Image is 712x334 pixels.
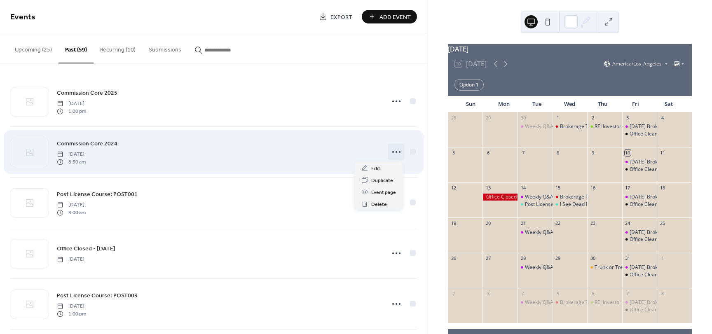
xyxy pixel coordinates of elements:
div: Trunk or Treat: XNW Halloween! [587,264,622,271]
div: I See Dead People - 2 ID CE Credits [560,201,640,208]
span: 8:00 am [57,209,86,216]
span: 1:00 pm [57,107,86,115]
div: 8 [659,290,665,297]
div: 30 [520,114,526,121]
div: 22 [555,220,561,226]
div: Brokerage Team Meeting [560,123,619,130]
div: Tue [520,96,553,112]
a: Commission Core 2025 [57,88,117,98]
div: [DATE] Brokerage Trainings [630,299,694,306]
div: [DATE] [448,44,692,54]
div: Post License Course: POST003 [525,201,595,208]
div: Office Cleaning [622,166,657,173]
div: Office Closed - Columbus Day [482,194,518,201]
span: Commission Core 2024 [57,140,117,148]
a: Post License Course: POST001 [57,189,138,199]
span: Post License Course: POST003 [57,292,138,300]
div: 19 [450,220,457,226]
div: 24 [625,220,631,226]
span: [DATE] [57,303,86,310]
div: Friday Brokerage Trainings [622,194,657,201]
div: Weekly Q&A [518,264,553,271]
span: Duplicate [371,176,393,185]
div: Brokerage Team Meeting [553,123,588,130]
div: 4 [659,114,665,121]
div: Post License Course: POST003 [518,201,553,208]
div: Office Cleaning [622,236,657,243]
div: 30 [590,255,596,262]
div: 26 [450,255,457,262]
div: 4 [520,290,526,297]
div: 16 [590,185,596,191]
div: 10 [625,149,631,156]
span: Edit [371,164,380,173]
div: Weekly Q&A [518,229,553,236]
div: Office Cleaning [622,131,657,138]
div: 21 [520,220,526,226]
div: Weekly Q&A [518,194,553,201]
div: 31 [625,255,631,262]
div: [DATE] Brokerage Trainings [630,159,694,166]
a: Commission Core 2024 [57,139,117,148]
div: 29 [485,114,491,121]
div: 7 [520,149,526,156]
button: Submissions [142,33,188,63]
div: Weekly Q&A [525,123,553,130]
span: America/Los_Angeles [612,61,662,66]
div: Weekly Q&A [518,123,553,130]
div: 8 [555,149,561,156]
span: 1:00 pm [57,310,86,318]
span: Events [10,9,35,25]
div: 11 [659,149,665,156]
span: Commission Core 2025 [57,89,117,98]
div: Friday Brokerage Trainings [622,159,657,166]
div: 17 [625,185,631,191]
div: REI Investor Meeting [595,299,642,306]
div: Mon [487,96,520,112]
div: Brokerage Team Meeting [553,299,588,306]
div: Brokerage Team Meeting [560,194,619,201]
div: Office Cleaning [630,236,665,243]
div: Friday Brokerage Trainings [622,229,657,236]
button: Add Event [362,10,417,23]
div: 2 [590,114,596,121]
div: REI Investor Meeting [595,123,642,130]
span: Export [330,13,352,21]
span: [DATE] [57,151,86,158]
div: 27 [485,255,491,262]
div: 15 [555,185,561,191]
div: Office Cleaning [622,271,657,278]
div: 3 [625,114,631,121]
div: Office Cleaning [630,306,665,313]
div: Thu [586,96,619,112]
div: Office Cleaning [630,131,665,138]
span: Delete [371,200,387,209]
a: Post License Course: POST003 [57,291,138,300]
div: I See Dead People - 2 ID CE Credits [553,201,588,208]
div: 29 [555,255,561,262]
div: 13 [485,185,491,191]
div: Office Cleaning [630,201,665,208]
div: 6 [590,290,596,297]
button: Past (59) [59,33,94,63]
div: Wed [553,96,586,112]
span: [DATE] [57,201,86,209]
div: Office Cleaning [622,306,657,313]
div: Brokerage Team Meeting [553,194,588,201]
div: Trunk or Treat: XNW [DATE]! [595,264,660,271]
div: 1 [659,255,665,262]
div: 23 [590,220,596,226]
button: Upcoming (25) [8,33,59,63]
span: Office Closed - [DATE] [57,245,115,253]
div: 5 [450,149,457,156]
div: 25 [659,220,665,226]
span: Add Event [379,13,411,21]
div: Sun [454,96,487,112]
div: [DATE] Brokerage Trainings [630,123,694,130]
div: 28 [520,255,526,262]
a: Office Closed - [DATE] [57,244,115,253]
div: 18 [659,185,665,191]
div: 2 [450,290,457,297]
